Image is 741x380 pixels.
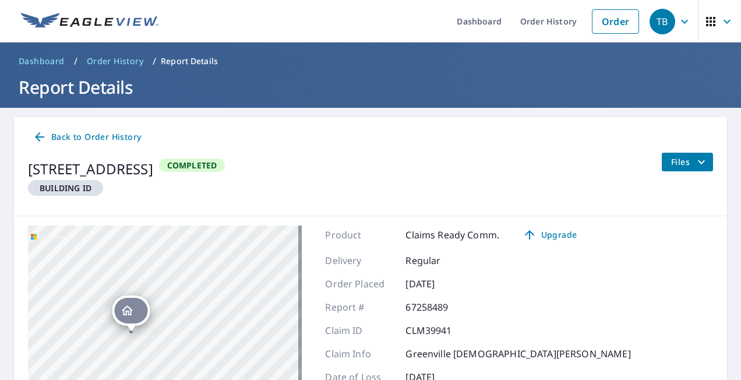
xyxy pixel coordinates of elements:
[19,55,65,67] span: Dashboard
[405,323,475,337] p: CLM39941
[40,182,91,193] em: Building ID
[14,75,727,99] h1: Report Details
[28,159,153,180] div: [STREET_ADDRESS]
[325,254,395,268] p: Delivery
[325,300,395,314] p: Report #
[405,228,499,242] p: Claims Ready Comm.
[21,13,158,30] img: EV Logo
[112,295,150,332] div: Dropped pin, building , Residential property, 1416 Il Route 140 Greenville, IL 62246
[28,126,146,148] a: Back to Order History
[325,277,395,291] p: Order Placed
[161,55,218,67] p: Report Details
[14,52,69,71] a: Dashboard
[33,130,141,145] span: Back to Order History
[405,277,475,291] p: [DATE]
[520,228,579,242] span: Upgrade
[325,347,395,361] p: Claim Info
[82,52,148,71] a: Order History
[74,54,77,68] li: /
[14,52,727,71] nav: breadcrumb
[661,153,713,171] button: filesDropdownBtn-67258489
[87,55,143,67] span: Order History
[325,323,395,337] p: Claim ID
[153,54,156,68] li: /
[160,160,224,171] span: Completed
[513,226,586,244] a: Upgrade
[671,155,708,169] span: Files
[405,254,475,268] p: Regular
[405,347,630,361] p: Greenville [DEMOGRAPHIC_DATA][PERSON_NAME]
[325,228,395,242] p: Product
[650,9,675,34] div: TB
[592,9,639,34] a: Order
[405,300,475,314] p: 67258489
